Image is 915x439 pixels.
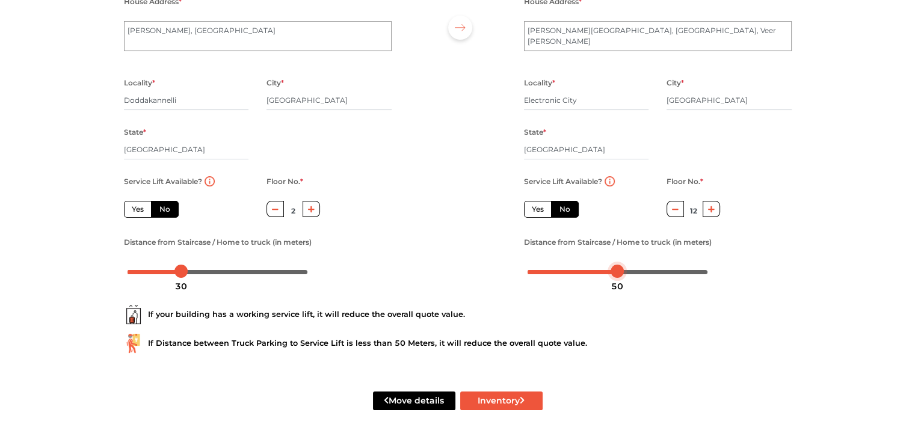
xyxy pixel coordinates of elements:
[124,201,152,218] label: Yes
[524,75,555,91] label: Locality
[667,174,703,189] label: Floor No.
[124,305,143,324] img: ...
[524,201,552,218] label: Yes
[266,174,303,189] label: Floor No.
[606,276,628,296] div: 50
[524,124,546,140] label: State
[524,174,602,189] label: Service Lift Available?
[373,391,455,410] button: Move details
[124,334,792,353] div: If Distance between Truck Parking to Service Lift is less than 50 Meters, it will reduce the over...
[124,75,155,91] label: Locality
[524,235,712,250] label: Distance from Staircase / Home to truck (in meters)
[124,235,312,250] label: Distance from Staircase / Home to truck (in meters)
[460,391,543,410] button: Inventory
[124,124,146,140] label: State
[124,21,392,51] textarea: [PERSON_NAME], [GEOGRAPHIC_DATA]
[551,201,579,218] label: No
[266,75,284,91] label: City
[524,21,792,51] textarea: [PERSON_NAME][GEOGRAPHIC_DATA], [GEOGRAPHIC_DATA], Veer [PERSON_NAME]
[170,276,192,296] div: 30
[151,201,179,218] label: No
[124,305,792,324] div: If your building has a working service lift, it will reduce the overall quote value.
[124,334,143,353] img: ...
[667,75,684,91] label: City
[124,174,202,189] label: Service Lift Available?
